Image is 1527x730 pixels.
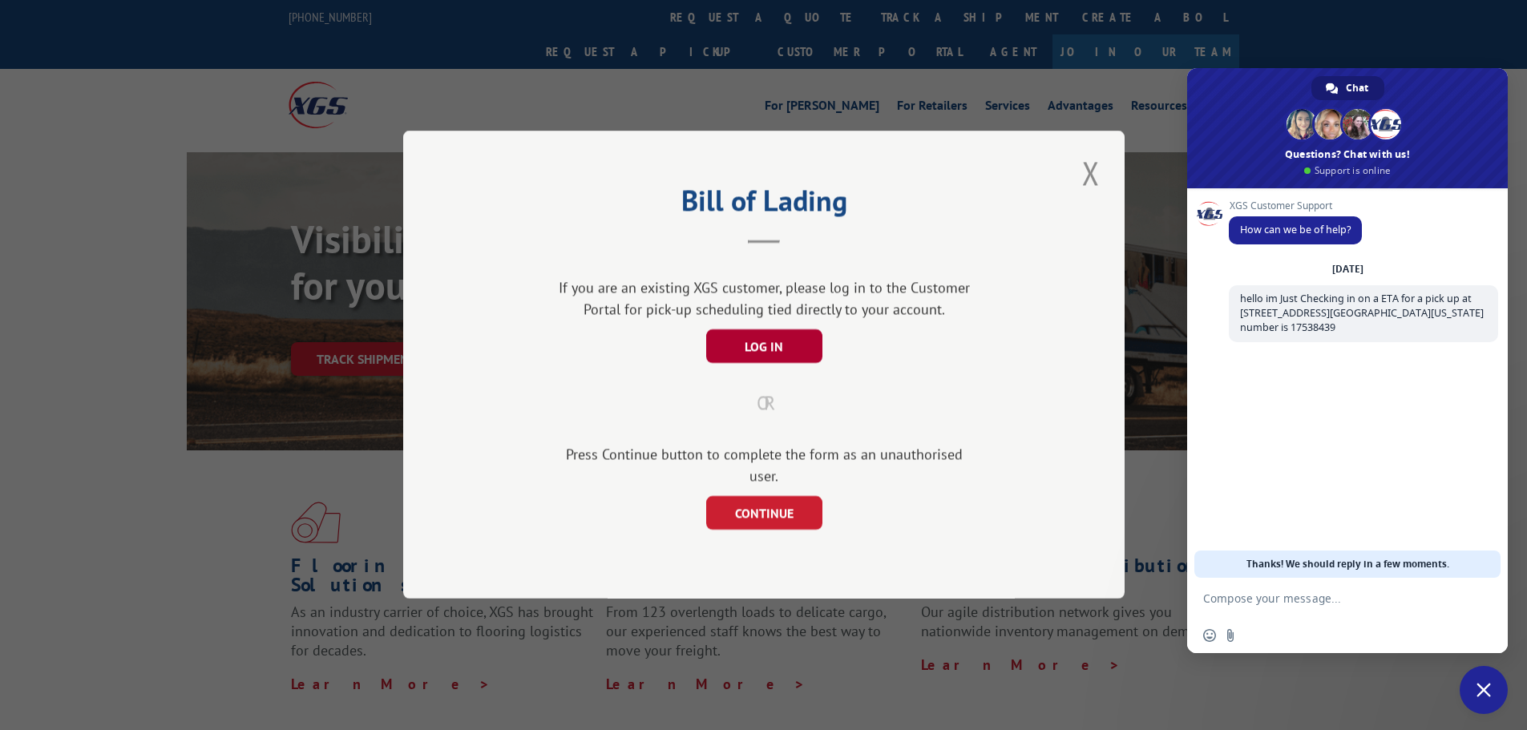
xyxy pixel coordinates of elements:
[1311,76,1384,100] a: Chat
[1240,292,1484,334] span: hello im Just Checking in on a ETA for a pick up at [STREET_ADDRESS][GEOGRAPHIC_DATA][US_STATE] n...
[705,330,822,364] button: LOG IN
[1224,629,1237,642] span: Send a file
[1346,76,1368,100] span: Chat
[1460,666,1508,714] a: Close chat
[551,444,976,487] div: Press Continue button to complete the form as an unauthorised user.
[1077,151,1105,195] button: Close modal
[705,497,822,530] button: CONTINUE
[705,341,822,355] a: LOG IN
[1332,264,1363,274] div: [DATE]
[1203,629,1216,642] span: Insert an emoji
[1240,223,1351,236] span: How can we be of help?
[551,277,976,321] div: If you are an existing XGS customer, please log in to the Customer Portal for pick-up scheduling ...
[483,189,1044,220] h2: Bill of Lading
[1203,578,1460,618] textarea: Compose your message...
[483,389,1044,418] div: OR
[1246,551,1449,578] span: Thanks! We should reply in a few moments.
[1229,200,1362,212] span: XGS Customer Support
